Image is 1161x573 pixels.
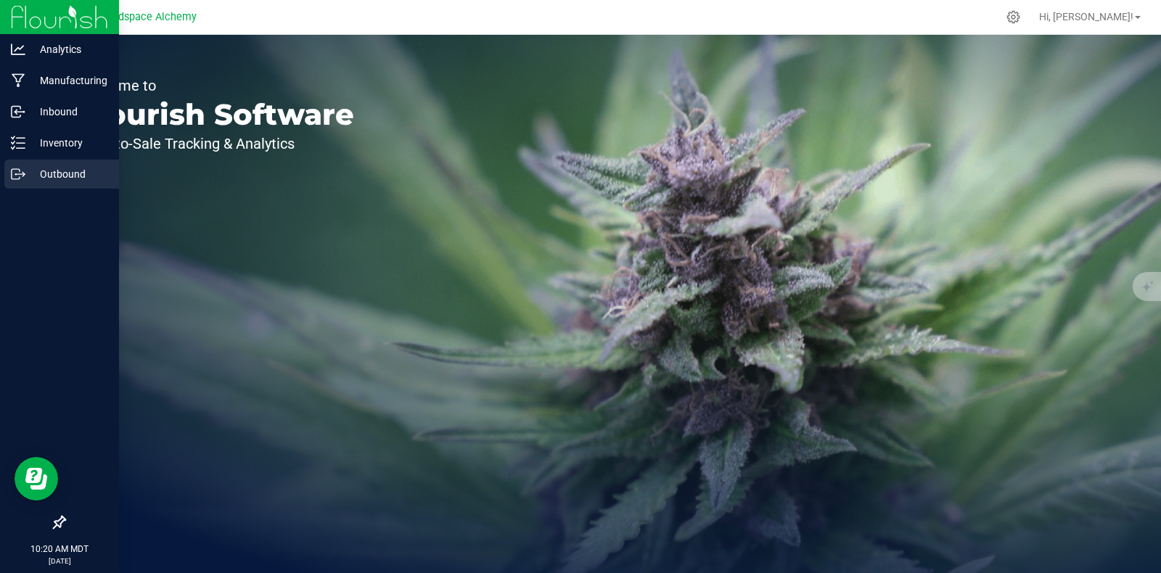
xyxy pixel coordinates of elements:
inline-svg: Manufacturing [11,73,25,88]
p: 10:20 AM MDT [7,543,112,556]
inline-svg: Analytics [11,42,25,57]
p: Inventory [25,134,112,152]
p: Inbound [25,103,112,120]
iframe: Resource center [15,457,58,500]
p: Welcome to [78,78,354,93]
p: Manufacturing [25,72,112,89]
inline-svg: Outbound [11,167,25,181]
inline-svg: Inventory [11,136,25,150]
p: Flourish Software [78,100,354,129]
p: Analytics [25,41,112,58]
p: Outbound [25,165,112,183]
p: Seed-to-Sale Tracking & Analytics [78,136,354,151]
inline-svg: Inbound [11,104,25,119]
span: Headspace Alchemy [99,11,197,23]
p: [DATE] [7,556,112,566]
span: Hi, [PERSON_NAME]! [1039,11,1133,22]
div: Manage settings [1004,10,1022,24]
